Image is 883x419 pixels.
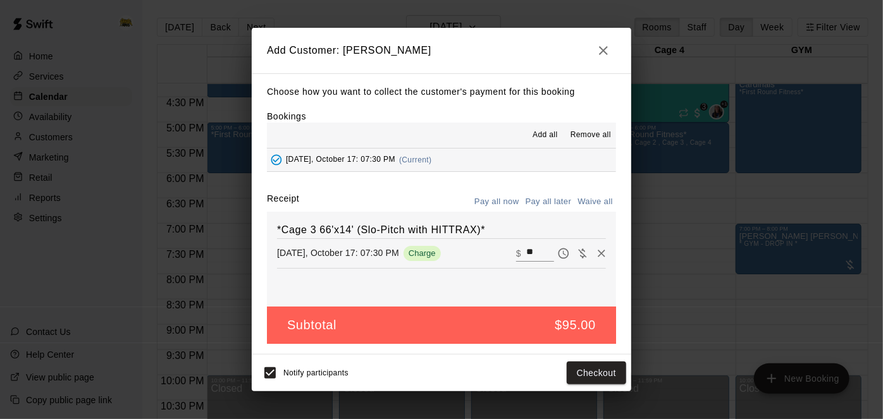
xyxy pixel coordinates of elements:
[573,247,592,258] span: Waive payment
[267,149,616,172] button: Added - Collect Payment[DATE], October 17: 07:30 PM(Current)
[471,192,522,212] button: Pay all now
[592,244,611,263] button: Remove
[286,155,395,164] span: [DATE], October 17: 07:30 PM
[287,317,337,334] h5: Subtotal
[555,317,596,334] h5: $95.00
[554,247,573,258] span: Pay later
[404,248,441,258] span: Charge
[277,222,606,238] h6: *Cage 3 66'x14' (Slo-Pitch with HITTRAX)*
[267,150,286,169] button: Added - Collect Payment
[571,129,611,142] span: Remove all
[522,192,575,212] button: Pay all later
[533,129,558,142] span: Add all
[277,246,399,259] p: [DATE], October 17: 07:30 PM
[267,111,306,121] label: Bookings
[516,247,521,260] p: $
[574,192,616,212] button: Waive all
[567,361,626,385] button: Checkout
[399,155,432,164] span: (Current)
[267,84,616,100] p: Choose how you want to collect the customer's payment for this booking
[283,368,349,377] span: Notify participants
[565,125,616,145] button: Remove all
[252,28,631,73] h2: Add Customer: [PERSON_NAME]
[525,125,565,145] button: Add all
[267,192,299,212] label: Receipt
